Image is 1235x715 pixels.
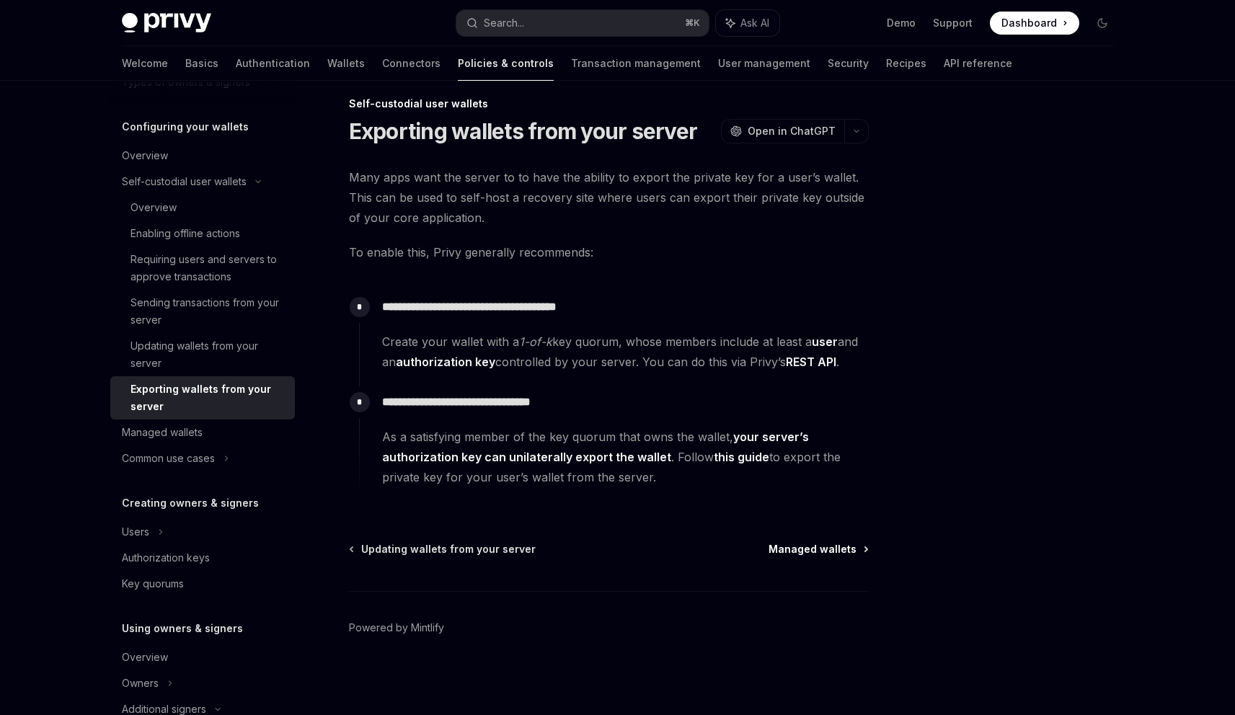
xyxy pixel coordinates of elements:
a: Requiring users and servers to approve transactions [110,247,295,290]
div: Authorization keys [122,549,210,567]
a: User management [718,46,810,81]
span: Updating wallets from your server [361,542,536,556]
a: Authorization keys [110,545,295,571]
div: Owners [122,675,159,692]
a: Wallets [327,46,365,81]
em: 1-of-k [519,334,552,349]
a: Welcome [122,46,168,81]
a: Dashboard [990,12,1079,35]
a: Managed wallets [110,419,295,445]
a: Enabling offline actions [110,221,295,247]
div: Overview [130,199,177,216]
span: Open in ChatGPT [748,124,836,138]
span: Dashboard [1001,16,1057,30]
div: Exporting wallets from your server [130,381,286,415]
a: Connectors [382,46,441,81]
div: Overview [122,147,168,164]
strong: user [812,334,838,349]
span: As a satisfying member of the key quorum that owns the wallet, . Follow to export the private key... [382,427,868,487]
div: Self-custodial user wallets [122,173,247,190]
a: Updating wallets from your server [350,542,536,556]
a: Demo [887,16,916,30]
button: Open in ChatGPT [721,119,844,143]
strong: authorization key [396,355,495,369]
button: Toggle dark mode [1091,12,1114,35]
span: Ask AI [740,16,769,30]
div: Managed wallets [122,424,203,441]
h1: Exporting wallets from your server [349,118,698,144]
span: To enable this, Privy generally recommends: [349,242,869,262]
button: Search...⌘K [456,10,709,36]
div: Search... [484,14,524,32]
a: Managed wallets [769,542,867,556]
span: Create your wallet with a key quorum, whose members include at least a and an controlled by your ... [382,332,868,372]
a: Sending transactions from your server [110,290,295,333]
a: Recipes [886,46,926,81]
div: Sending transactions from your server [130,294,286,329]
a: Support [933,16,973,30]
h5: Creating owners & signers [122,494,259,512]
div: Key quorums [122,575,184,592]
a: Overview [110,195,295,221]
a: Basics [185,46,218,81]
div: Overview [122,649,168,666]
a: Key quorums [110,571,295,597]
a: Policies & controls [458,46,554,81]
button: Ask AI [716,10,779,36]
img: dark logo [122,13,211,33]
a: Powered by Mintlify [349,621,444,635]
h5: Using owners & signers [122,620,243,637]
a: Exporting wallets from your server [110,376,295,419]
a: Updating wallets from your server [110,333,295,376]
div: Enabling offline actions [130,225,240,242]
div: Self-custodial user wallets [349,97,869,111]
span: ⌘ K [685,17,700,29]
div: Users [122,523,149,541]
a: Security [828,46,869,81]
a: Transaction management [571,46,701,81]
h5: Configuring your wallets [122,118,249,136]
a: REST API [786,355,836,370]
a: API reference [944,46,1012,81]
a: Authentication [236,46,310,81]
span: Many apps want the server to to have the ability to export the private key for a user’s wallet. T... [349,167,869,228]
div: Common use cases [122,450,215,467]
div: Requiring users and servers to approve transactions [130,251,286,285]
a: this guide [714,450,769,465]
span: Managed wallets [769,542,856,556]
a: Overview [110,644,295,670]
div: Updating wallets from your server [130,337,286,372]
a: Overview [110,143,295,169]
